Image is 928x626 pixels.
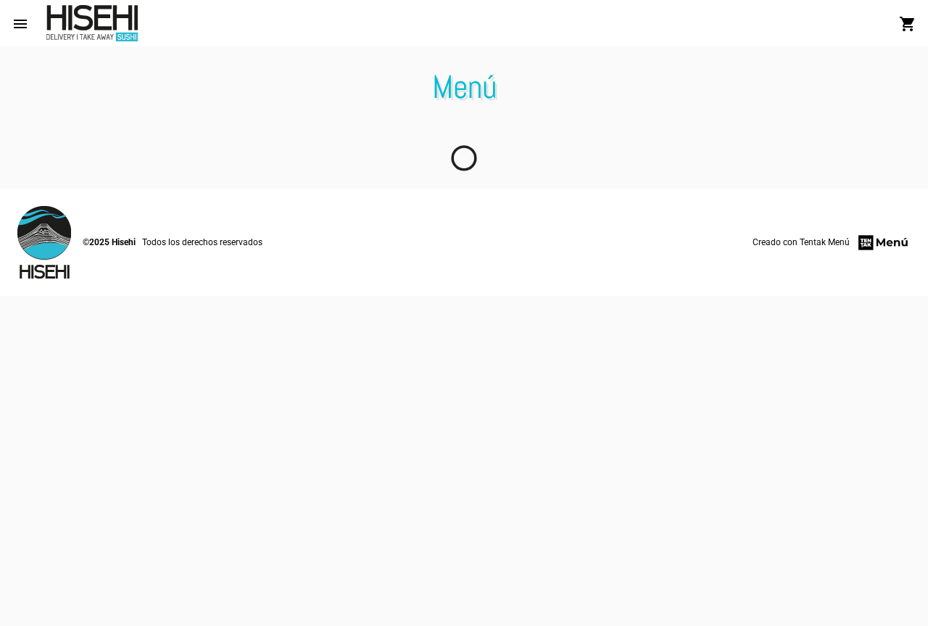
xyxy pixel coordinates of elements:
[753,233,911,252] a: Creado con Tentak Menú
[753,235,850,250] span: Creado con Tentak Menú
[856,233,911,252] img: menu-firm.png
[899,15,916,33] mat-icon: shopping_cart
[12,15,29,33] mat-icon: menu
[142,235,262,250] span: Todos los derechos reservados
[83,235,136,250] span: ©2025 Hisehi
